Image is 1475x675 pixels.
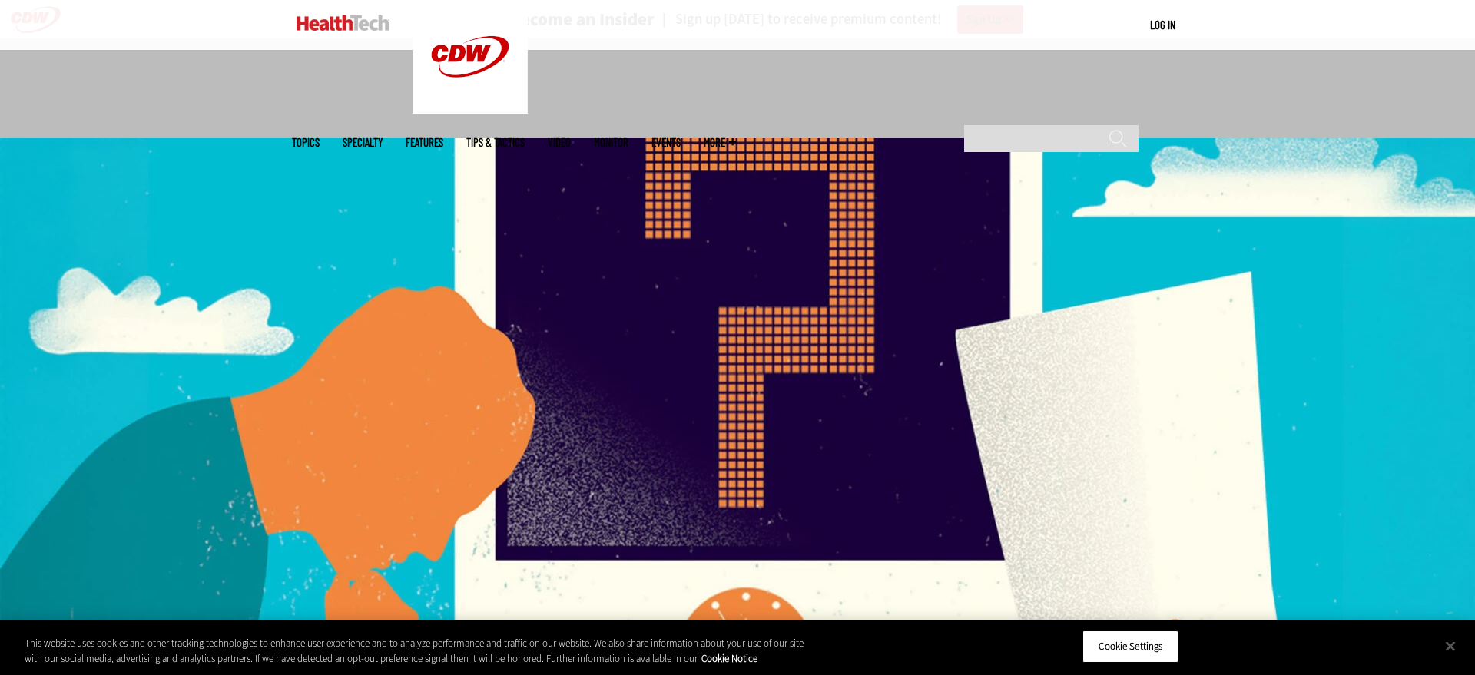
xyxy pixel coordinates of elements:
[292,137,320,148] span: Topics
[548,137,571,148] a: Video
[1082,630,1178,663] button: Cookie Settings
[594,137,628,148] a: MonITor
[1434,629,1467,663] button: Close
[1150,17,1175,33] div: User menu
[406,137,443,148] a: Features
[651,137,681,148] a: Events
[701,652,757,665] a: More information about your privacy
[413,101,528,117] a: CDW
[1150,18,1175,31] a: Log in
[343,137,383,148] span: Specialty
[25,636,811,666] div: This website uses cookies and other tracking technologies to enhance user experience and to analy...
[466,137,525,148] a: Tips & Tactics
[297,15,389,31] img: Home
[704,137,736,148] span: More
